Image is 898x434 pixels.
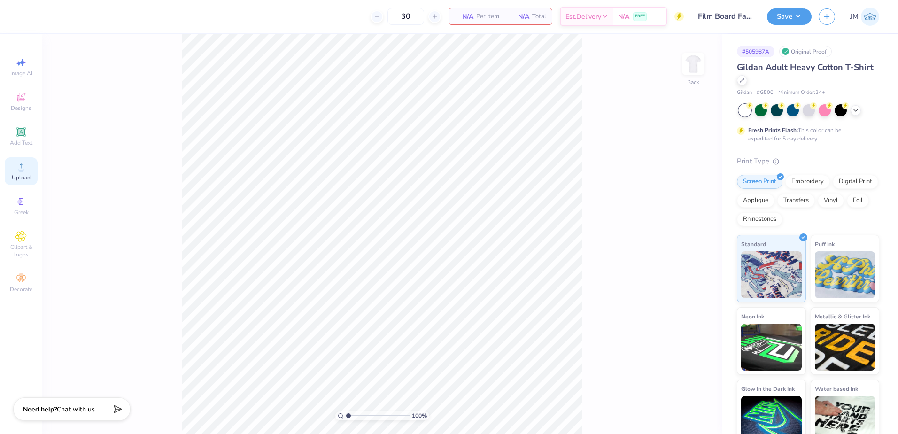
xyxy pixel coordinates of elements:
span: Water based Ink [815,384,858,394]
span: Puff Ink [815,239,835,249]
div: Print Type [737,156,879,167]
span: FREE [635,13,645,20]
span: Standard [741,239,766,249]
img: Standard [741,251,802,298]
span: Minimum Order: 24 + [778,89,825,97]
span: Chat with us. [57,405,96,414]
div: Foil [847,194,869,208]
span: Greek [14,209,29,216]
div: This color can be expedited for 5 day delivery. [748,126,864,143]
strong: Need help? [23,405,57,414]
span: Total [532,12,546,22]
div: Digital Print [833,175,878,189]
div: Original Proof [779,46,832,57]
span: Designs [11,104,31,112]
button: Save [767,8,812,25]
div: Applique [737,194,774,208]
span: 100 % [412,411,427,420]
div: Back [687,78,699,86]
img: Metallic & Glitter Ink [815,324,875,371]
span: Gildan [737,89,752,97]
span: N/A [455,12,473,22]
div: Vinyl [818,194,844,208]
span: Decorate [10,286,32,293]
span: Upload [12,174,31,181]
div: # 505987A [737,46,774,57]
strong: Fresh Prints Flash: [748,126,798,134]
img: Joshua Malaki [861,8,879,26]
div: Rhinestones [737,212,782,226]
span: Add Text [10,139,32,147]
span: N/A [511,12,529,22]
img: Back [684,54,703,73]
img: Puff Ink [815,251,875,298]
span: N/A [618,12,629,22]
a: JM [850,8,879,26]
span: # G500 [757,89,774,97]
span: Glow in the Dark Ink [741,384,795,394]
input: – – [387,8,424,25]
img: Neon Ink [741,324,802,371]
div: Embroidery [785,175,830,189]
span: Image AI [10,70,32,77]
div: Transfers [777,194,815,208]
span: Est. Delivery [565,12,601,22]
span: Neon Ink [741,311,764,321]
span: Clipart & logos [5,243,38,258]
span: Metallic & Glitter Ink [815,311,870,321]
span: Gildan Adult Heavy Cotton T-Shirt [737,62,874,73]
input: Untitled Design [691,7,760,26]
span: JM [850,11,859,22]
div: Screen Print [737,175,782,189]
span: Per Item [476,12,499,22]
